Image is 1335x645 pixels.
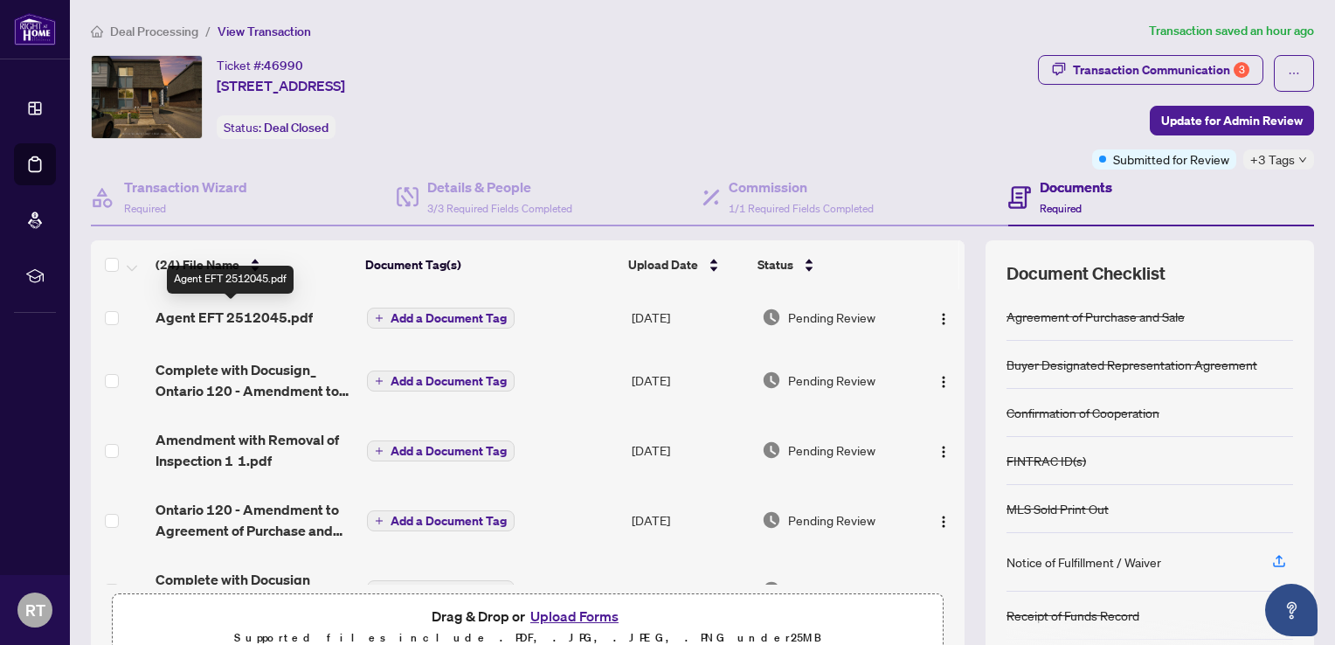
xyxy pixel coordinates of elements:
span: Add a Document Tag [391,445,507,457]
span: Pending Review [788,371,875,390]
img: Logo [937,516,951,530]
button: Add a Document Tag [367,440,515,461]
h4: Documents [1040,177,1112,198]
span: plus [375,314,384,322]
span: Add a Document Tag [391,312,507,324]
span: plus [375,447,384,455]
img: Document Status [762,510,781,530]
button: Logo [930,506,958,534]
span: ellipsis [1288,67,1300,80]
h4: Commission [729,177,874,198]
span: Upload Date [628,255,698,274]
td: [DATE] [625,485,756,555]
span: (24) File Name [156,255,239,274]
span: Agent EFT 2512045.pdf [156,307,313,328]
div: FINTRAC ID(s) [1006,451,1086,470]
div: Confirmation of Cooperation [1006,403,1159,422]
span: Add a Document Tag [391,515,507,527]
div: 3 [1234,62,1249,78]
button: Logo [930,366,958,394]
button: Logo [930,303,958,331]
span: Required [1040,202,1082,215]
th: (24) File Name [149,240,358,289]
span: Required [124,202,166,215]
th: Status [751,240,913,289]
article: Transaction saved an hour ago [1149,21,1314,41]
li: / [205,21,211,41]
button: Logo [930,436,958,464]
span: 1/1 Required Fields Completed [729,202,874,215]
span: View Transaction [218,24,311,39]
span: Status [757,255,793,274]
div: MLS Sold Print Out [1006,499,1109,518]
div: Agent EFT 2512045.pdf [167,266,294,294]
span: down [1298,156,1307,164]
span: plus [375,517,384,525]
span: Drag & Drop or [432,605,624,628]
button: Open asap [1265,584,1318,636]
td: [DATE] [625,289,756,345]
td: [DATE] [625,555,756,625]
img: logo [14,13,56,45]
td: [DATE] [625,345,756,415]
button: Update for Admin Review [1150,106,1314,135]
span: Pending Review [788,440,875,460]
img: IMG-X12272504_1.jpg [92,56,202,138]
div: Status: [217,115,335,139]
img: Document Status [762,308,781,327]
div: Ticket #: [217,55,303,75]
span: home [91,25,103,38]
button: Transaction Communication3 [1038,55,1263,85]
span: Add a Document Tag [391,375,507,387]
div: Agreement of Purchase and Sale [1006,307,1185,326]
img: Logo [937,446,951,460]
button: Add a Document Tag [367,308,515,329]
button: Add a Document Tag [367,579,515,602]
td: [DATE] [625,415,756,485]
span: [STREET_ADDRESS] [217,75,345,96]
th: Document Tag(s) [358,240,621,289]
span: 46990 [264,58,303,73]
img: Document Status [762,371,781,390]
span: Deal Closed [264,120,329,135]
div: Notice of Fulfillment / Waiver [1006,552,1161,572]
span: Deal Processing [110,24,198,39]
button: Logo [930,576,958,604]
div: Buyer Designated Representation Agreement [1006,355,1257,374]
img: Document Status [762,440,781,460]
button: Add a Document Tag [367,510,515,532]
button: Add a Document Tag [367,440,515,462]
button: Add a Document Tag [367,370,515,392]
span: Document Checklist [1006,261,1166,286]
h4: Details & People [427,177,572,198]
span: Add a Document Tag [391,585,507,597]
button: Add a Document Tag [367,371,515,392]
button: Upload Forms [525,605,624,628]
span: Pending Review [788,510,875,530]
img: Document Status [762,580,781,600]
span: RT [25,598,45,622]
button: Add a Document Tag [367,510,515,531]
span: Complete with Docusign_ Ontario 120 - Amendment to Agreement of Purchase and Sale 1 1.pdf [156,569,353,611]
span: plus [375,377,384,385]
img: Logo [937,313,951,327]
span: Amendment with Removal of Inspection 1 1.pdf [156,429,353,471]
span: Submitted for Review [1113,149,1229,169]
div: Receipt of Funds Record [1006,606,1139,625]
div: Transaction Communication [1073,56,1249,84]
span: +3 Tags [1250,149,1295,170]
img: Logo [937,376,951,390]
span: Update for Admin Review [1161,107,1303,135]
span: Pending Review [788,580,875,600]
h4: Transaction Wizard [124,177,247,198]
span: Pending Review [788,308,875,327]
span: Complete with Docusign_ Ontario 120 - Amendment to Agreement of Purchase and Sale 1 2.pdf [156,359,353,401]
span: Ontario 120 - Amendment to Agreement of Purchase and Sale Status extension 1 1.pdf [156,499,353,541]
th: Upload Date [621,240,751,289]
button: Add a Document Tag [367,580,515,601]
span: 3/3 Required Fields Completed [427,202,572,215]
button: Add a Document Tag [367,307,515,329]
